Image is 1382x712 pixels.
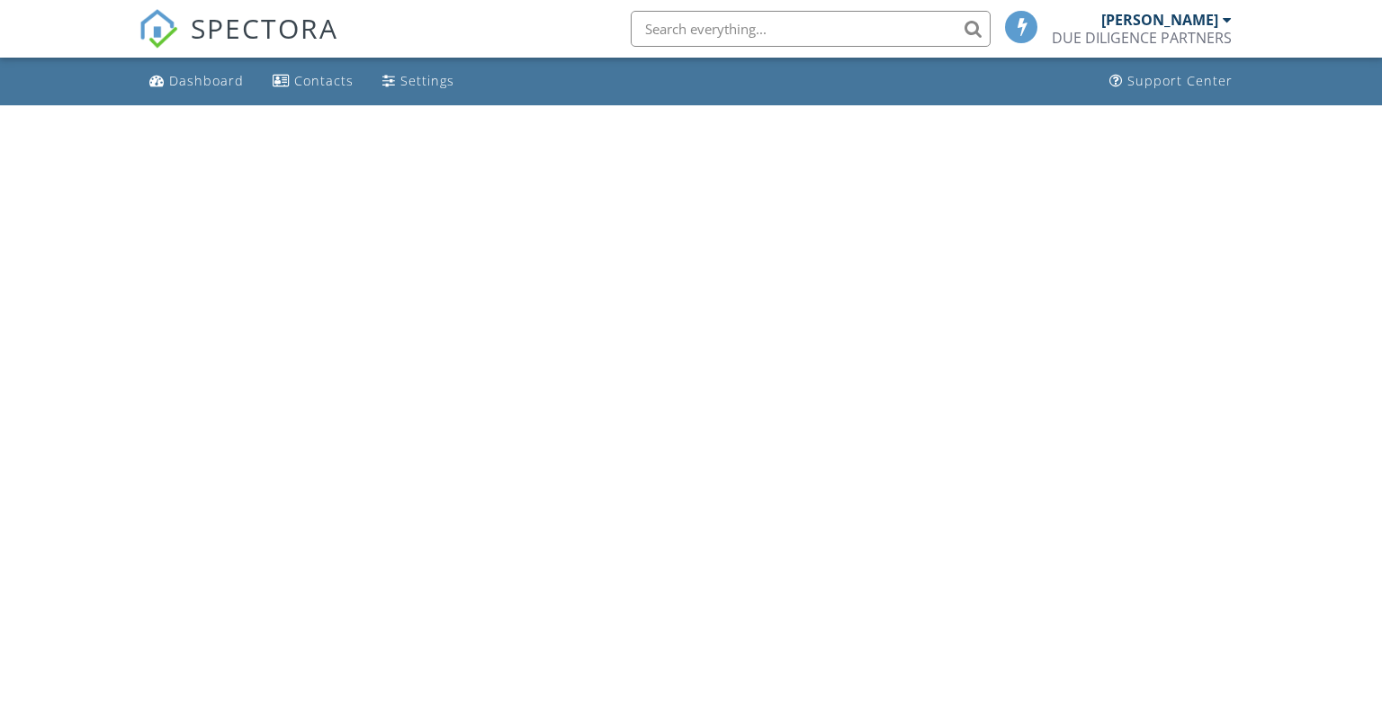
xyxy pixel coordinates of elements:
[1127,72,1233,89] div: Support Center
[265,65,361,98] a: Contacts
[1102,65,1240,98] a: Support Center
[139,9,178,49] img: The Best Home Inspection Software - Spectora
[375,65,462,98] a: Settings
[191,9,338,47] span: SPECTORA
[142,65,251,98] a: Dashboard
[169,72,244,89] div: Dashboard
[400,72,454,89] div: Settings
[631,11,991,47] input: Search everything...
[139,24,338,62] a: SPECTORA
[1052,29,1232,47] div: DUE DILIGENCE PARTNERS
[1101,11,1218,29] div: [PERSON_NAME]
[294,72,354,89] div: Contacts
